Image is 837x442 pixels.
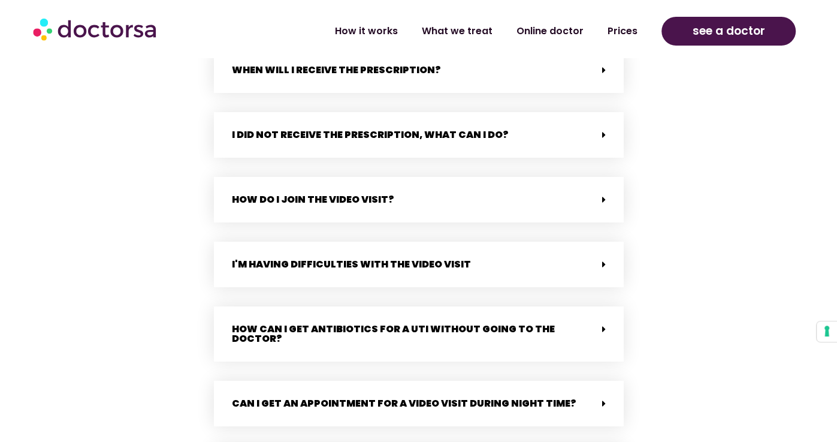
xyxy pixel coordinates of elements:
[222,17,649,45] nav: Menu
[232,257,471,271] a: I'm having difficulties with the video visit
[232,322,555,345] a: How can I get antibiotics for a UTI without going to the doctor?
[232,193,394,206] a: How do I join the video visit?
[661,17,796,46] a: see a doctor
[214,306,624,362] div: How can I get antibiotics for a UTI without going to the doctor?
[214,381,624,426] div: Can I get an appointment for a video visit during night time?
[214,47,624,93] div: When will i receive the prescription?
[817,321,837,342] button: Your consent preferences for tracking technologies
[596,17,649,45] a: Prices
[214,112,624,158] div: I did not receive the prescription, what can i do?
[232,128,509,142] a: I did not receive the prescription, what can i do?
[232,63,441,77] a: When will i receive the prescription?
[214,242,624,287] div: I'm having difficulties with the video visit
[410,17,504,45] a: What we treat
[323,17,410,45] a: How it works
[214,177,624,222] div: How do I join the video visit?
[504,17,596,45] a: Online doctor
[692,22,765,41] span: see a doctor
[232,396,576,410] a: Can I get an appointment for a video visit during night time?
